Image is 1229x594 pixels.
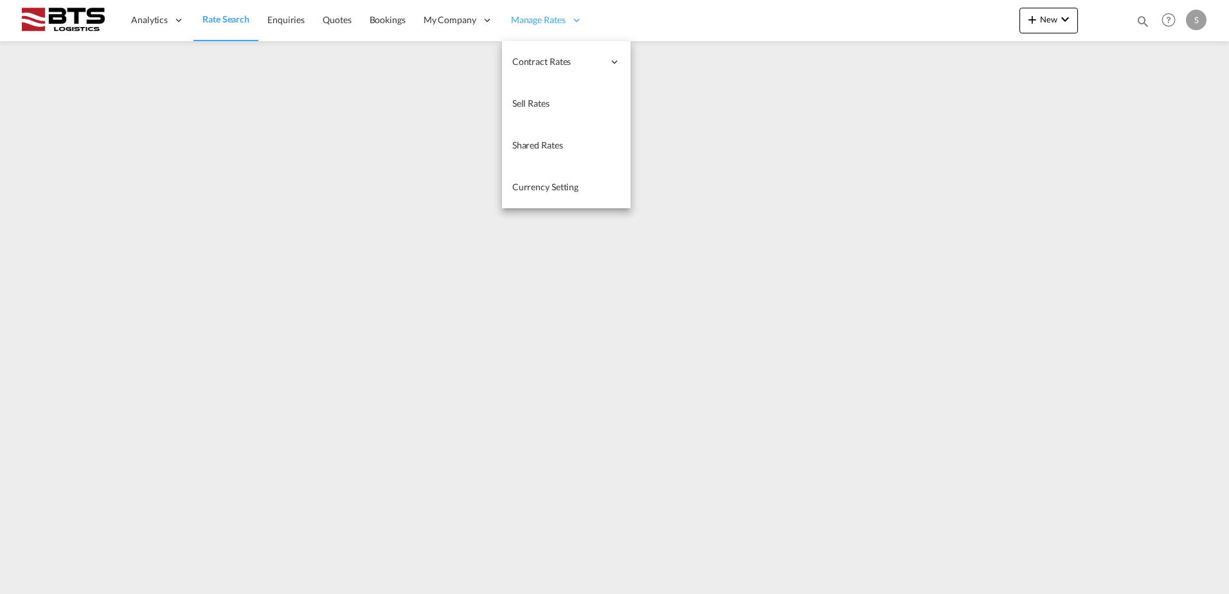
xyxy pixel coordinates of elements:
button: icon-plus 400-fgNewicon-chevron-down [1019,8,1078,33]
span: Analytics [131,14,168,26]
div: S [1186,10,1207,30]
md-icon: icon-chevron-down [1057,12,1073,27]
span: Contract Rates [512,55,604,68]
span: Help [1158,9,1180,31]
div: Contract Rates [502,41,631,83]
span: Rate Search [202,14,249,24]
span: Currency Setting [512,181,579,192]
span: New [1025,14,1073,24]
span: Bookings [370,14,406,25]
img: cdcc71d0be7811ed9adfbf939d2aa0e8.png [19,6,106,35]
span: Sell Rates [512,98,550,109]
a: Shared Rates [502,125,631,166]
span: Manage Rates [511,14,566,26]
a: Currency Setting [502,166,631,208]
span: Shared Rates [512,139,563,150]
a: Sell Rates [502,83,631,125]
span: Quotes [323,14,351,25]
span: My Company [424,14,476,26]
span: Enquiries [267,14,305,25]
md-icon: icon-plus 400-fg [1025,12,1040,27]
div: icon-magnify [1136,14,1150,33]
div: Help [1158,9,1186,32]
md-icon: icon-magnify [1136,14,1150,28]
